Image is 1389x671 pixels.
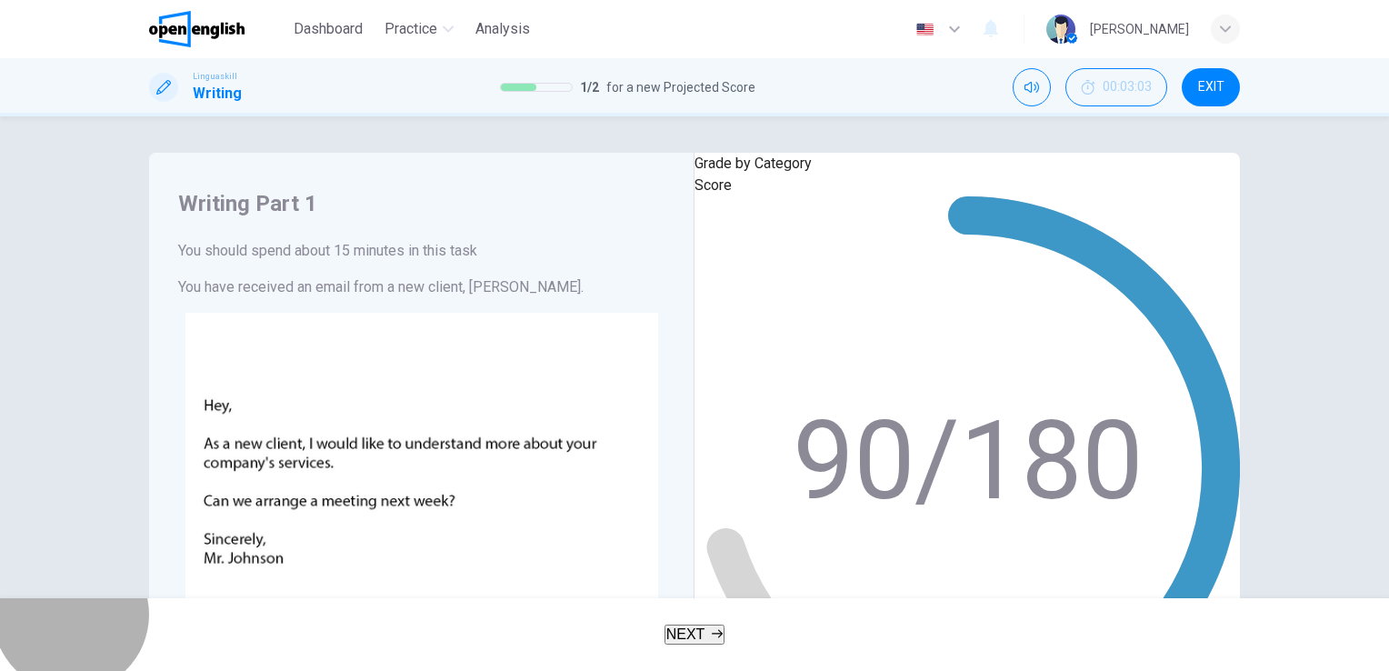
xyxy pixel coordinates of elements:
[665,625,725,645] button: NEXT
[1013,68,1051,106] div: Mute
[1090,18,1189,40] div: [PERSON_NAME]
[294,18,363,40] span: Dashboard
[666,626,705,642] span: NEXT
[193,70,237,83] span: Linguaskill
[1182,68,1240,106] button: EXIT
[178,189,665,218] h4: Writing Part 1
[286,13,370,45] button: Dashboard
[475,18,530,40] span: Analysis
[580,76,599,98] span: 1 / 2
[149,11,286,47] a: OpenEnglish logo
[377,13,461,45] button: Practice
[1065,68,1167,106] button: 00:03:03
[178,240,665,262] h6: You should spend about 15 minutes in this task
[914,23,936,36] img: en
[149,11,245,47] img: OpenEnglish logo
[1065,68,1167,106] div: Hide
[1198,80,1224,95] span: EXIT
[468,13,537,45] button: Analysis
[793,397,1143,525] text: 90/180
[193,83,242,105] h1: Writing
[694,153,1240,175] p: Grade by Category
[1046,15,1075,44] img: Profile picture
[385,18,437,40] span: Practice
[178,276,665,298] h6: You have received an email from a new client, [PERSON_NAME].
[1103,80,1152,95] span: 00:03:03
[606,76,755,98] span: for a new Projected Score
[694,176,732,194] span: Score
